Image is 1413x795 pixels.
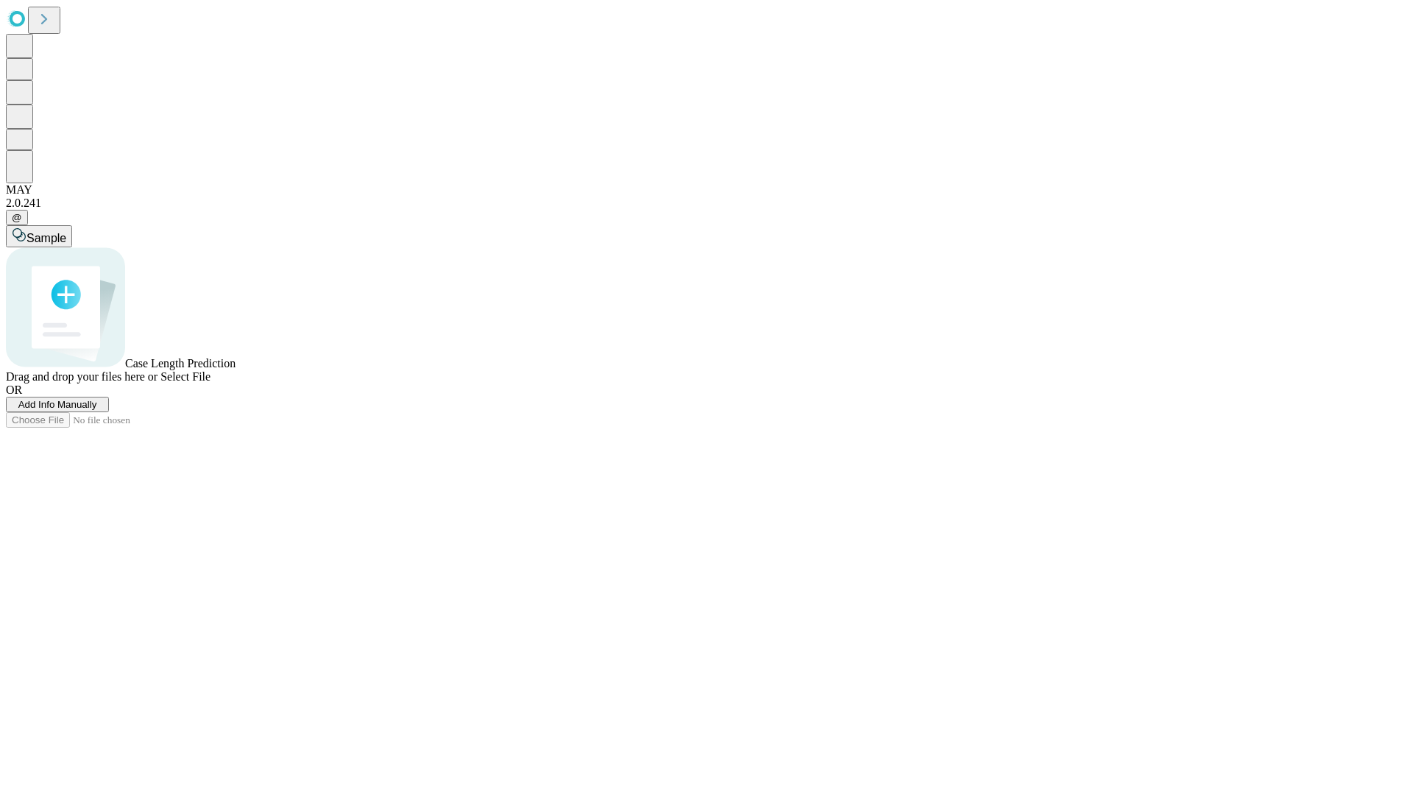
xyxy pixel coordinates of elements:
button: Sample [6,225,72,247]
span: Case Length Prediction [125,357,235,370]
div: 2.0.241 [6,197,1407,210]
button: @ [6,210,28,225]
span: Sample [26,232,66,244]
span: OR [6,384,22,396]
span: Drag and drop your files here or [6,370,157,383]
span: Add Info Manually [18,399,97,410]
span: @ [12,212,22,223]
span: Select File [160,370,210,383]
div: MAY [6,183,1407,197]
button: Add Info Manually [6,397,109,412]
